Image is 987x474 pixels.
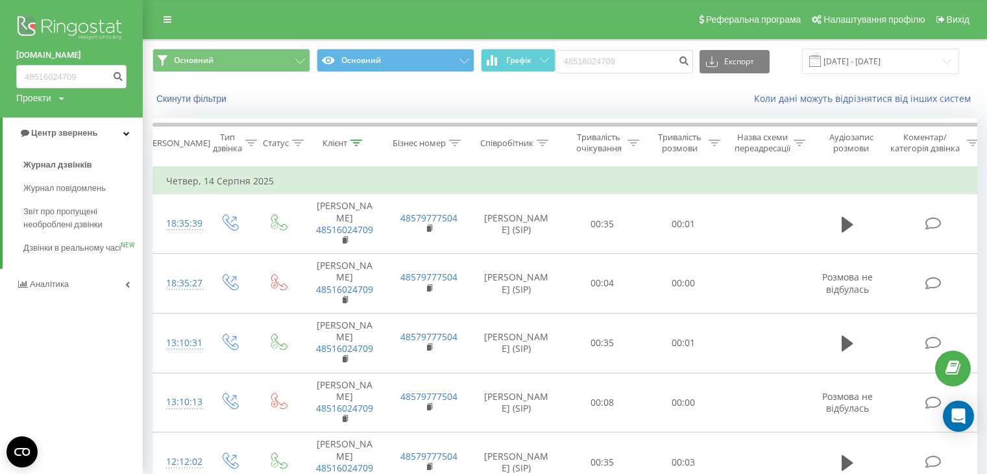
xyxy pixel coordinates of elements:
a: Журнал повідомлень [23,177,143,200]
div: Аудіозапис розмови [820,132,883,154]
div: Тривалість розмови [654,132,705,154]
td: [PERSON_NAME] [302,313,387,373]
div: 18:35:39 [166,211,192,236]
img: Ringostat logo [16,13,127,45]
td: 00:00 [643,373,724,432]
span: Журнал дзвінків [23,158,92,171]
span: Звіт про пропущені необроблені дзвінки [23,205,136,231]
td: 00:01 [643,194,724,254]
span: Розмова не відбулась [822,271,873,295]
div: Тип дзвінка [213,132,242,154]
div: 18:35:27 [166,271,192,296]
a: 48579777504 [400,390,457,403]
td: [PERSON_NAME] (SIP) [471,194,562,254]
td: 00:00 [643,254,724,314]
div: Бізнес номер [393,138,446,149]
a: 48516024709 [316,462,373,474]
span: Графік [506,56,531,65]
div: Тривалість очікування [573,132,624,154]
a: 48579777504 [400,331,457,343]
a: 48516024709 [316,223,373,236]
span: Журнал повідомлень [23,182,106,195]
a: Коли дані можуть відрізнятися вiд інших систем [754,92,977,105]
a: 48516024709 [316,342,373,355]
td: [PERSON_NAME] [302,373,387,432]
a: [DOMAIN_NAME] [16,49,127,62]
span: Реферальна програма [706,14,801,25]
td: [PERSON_NAME] (SIP) [471,254,562,314]
a: Центр звернень [3,118,143,149]
span: Налаштування профілю [823,14,925,25]
a: 48516024709 [316,283,373,295]
div: [PERSON_NAME] [145,138,210,149]
a: 48516024709 [316,402,373,414]
a: Дзвінки в реальному часіNEW [23,236,143,260]
div: 13:10:31 [166,331,192,356]
span: Основний [174,55,213,66]
td: 00:01 [643,313,724,373]
td: Четвер, 14 Серпня 2025 [153,168,984,194]
a: 48579777504 [400,271,457,283]
div: Назва схеми переадресації [735,132,790,154]
td: [PERSON_NAME] (SIP) [471,313,562,373]
td: 00:08 [562,373,643,432]
td: 00:04 [562,254,643,314]
td: [PERSON_NAME] [302,194,387,254]
a: Журнал дзвінків [23,153,143,177]
div: Клієнт [323,138,347,149]
button: Основний [317,49,474,72]
span: Вихід [947,14,969,25]
button: Графік [481,49,555,72]
span: Розмова не відбулась [822,390,873,414]
button: Основний [152,49,310,72]
span: Центр звернень [31,128,97,138]
input: Пошук за номером [16,65,127,88]
a: 48579777504 [400,450,457,462]
td: 00:35 [562,313,643,373]
button: Експорт [700,50,770,73]
button: Open CMP widget [6,436,38,468]
div: Коментар/категорія дзвінка [888,132,964,154]
span: Дзвінки в реальному часі [23,242,121,255]
input: Пошук за номером [555,50,693,73]
div: Open Intercom Messenger [943,401,974,432]
a: 48579777504 [400,212,457,224]
td: [PERSON_NAME] [302,254,387,314]
div: Співробітник [480,138,533,149]
a: Звіт про пропущені необроблені дзвінки [23,200,143,236]
div: 13:10:13 [166,390,192,415]
td: 00:35 [562,194,643,254]
td: [PERSON_NAME] (SIP) [471,373,562,432]
button: Скинути фільтри [152,93,233,105]
div: Проекти [16,92,51,105]
span: Аналiтика [30,279,69,289]
div: Статус [263,138,289,149]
